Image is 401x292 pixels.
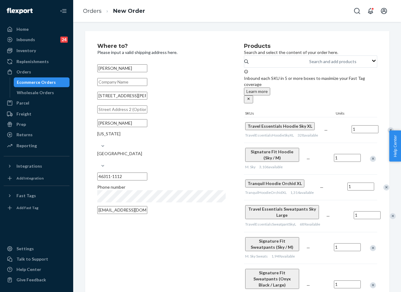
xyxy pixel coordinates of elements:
a: Settings [4,244,70,254]
span: — [320,185,324,190]
button: Signature Fit Hoodie (Sky / M) [245,148,299,162]
input: Quantity [352,125,378,133]
input: Quantity [334,154,361,162]
button: Fast Tags [4,191,70,201]
a: Replenishments [4,57,70,66]
input: Company Name [97,78,147,86]
input: [US_STATE] [97,137,98,143]
a: Wholesale Orders [14,88,70,98]
a: Talk to Support [4,254,70,264]
div: Reporting [16,143,37,149]
a: Orders [83,8,102,14]
div: Search and add products [309,59,356,65]
div: Remove Item [383,184,389,191]
div: Give Feedback [16,277,46,283]
input: ZIP Code [97,173,147,180]
div: SKUs [244,111,335,117]
span: — [306,245,310,250]
div: Talk to Support [16,256,48,262]
div: Add Integration [16,176,44,181]
button: Close Navigation [57,5,70,17]
button: Help Center [389,130,401,162]
span: Signature Fit Sweatpants (Sky / M) [251,238,293,250]
span: Travel Essentials Sweatpants Sky Large [248,206,316,218]
a: Inventory [4,46,70,55]
input: [GEOGRAPHIC_DATA] [97,157,98,163]
span: Signature Fit Sweatpants (Onyx Black / Large) [253,270,291,287]
a: Add Integration [4,173,70,183]
div: 24 [60,37,68,43]
input: Street Address 2 (Optional) [97,105,147,113]
p: Please input a valid shipping address here. [97,49,226,55]
div: Parcel [16,100,29,106]
a: Parcel [4,98,70,108]
button: Travel Essentials Sweatpants Sky Large [245,205,319,219]
img: Flexport logo [7,8,33,14]
div: Inbound each SKU in 5 or more boxes to maximize your Fast Tag coverage [244,69,377,103]
input: Quantity [347,183,374,191]
div: Integrations [16,163,42,169]
a: Returns [4,130,70,140]
div: Home [16,26,29,32]
a: Ecommerce Orders [14,77,70,87]
span: TranquilHoodieOrchidXL [245,190,287,195]
input: Quantity [334,280,361,288]
h2: Where to? [97,43,226,49]
div: Settings [16,246,34,252]
span: 1,314 available [290,190,314,195]
span: 689 available [300,222,320,226]
a: Home [4,24,70,34]
a: Reporting [4,141,70,151]
span: Phone number [97,184,125,190]
div: Remove Item [370,245,376,251]
button: Travel Essentials Hoodie Sky XL [245,122,315,130]
span: TravelEssentialsSweatpantSkyL [245,222,296,226]
input: Quantity [354,211,381,219]
button: Give Feedback [4,275,70,285]
div: [US_STATE] [97,131,226,137]
a: Orders [4,67,70,77]
button: Integrations [4,161,70,171]
span: — [306,283,310,288]
a: Freight [4,109,70,119]
input: City [97,119,147,127]
div: Prep [16,121,26,127]
input: Street Address [97,92,147,100]
p: Search and select the content of your order here. [244,49,377,55]
span: — [326,213,330,219]
div: Add Fast Tag [16,205,38,210]
a: Prep [4,119,70,129]
button: Open notifications [364,5,377,17]
span: 3,106 available [259,165,283,169]
button: Open Search Box [351,5,363,17]
input: First & Last Name [97,64,147,72]
span: Signature Fit Hoodie (Sky / M) [251,149,293,160]
span: M. Sky Sweats [245,254,268,258]
div: Remove Item [370,156,376,162]
div: Freight [16,111,31,117]
button: Tranquil Hoodie Orchid XL [245,180,304,187]
button: Signature Fit Sweatpants (Onyx Black / Large) [245,269,299,289]
div: Remove Item [370,282,376,288]
span: TravelEssentialsHoodieSkyXL [245,133,294,137]
span: — [306,156,310,161]
div: Remove Item [388,127,394,133]
a: Help Center [4,265,70,274]
input: Quantity [334,243,361,251]
div: Inventory [16,48,36,54]
div: Returns [16,132,33,138]
div: Help Center [16,266,41,272]
div: Remove Item [390,213,396,219]
span: — [324,127,328,133]
a: Inbounds24 [4,35,70,45]
span: 1,949 available [271,254,295,258]
button: close [244,95,253,103]
a: New Order [113,8,145,14]
div: Inbounds [16,37,35,43]
span: M. Sky [245,165,256,169]
div: Units [335,111,362,117]
div: [GEOGRAPHIC_DATA] [97,151,226,157]
button: Signature Fit Sweatpants (Sky / M) [245,237,299,251]
h2: Products [244,43,377,49]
